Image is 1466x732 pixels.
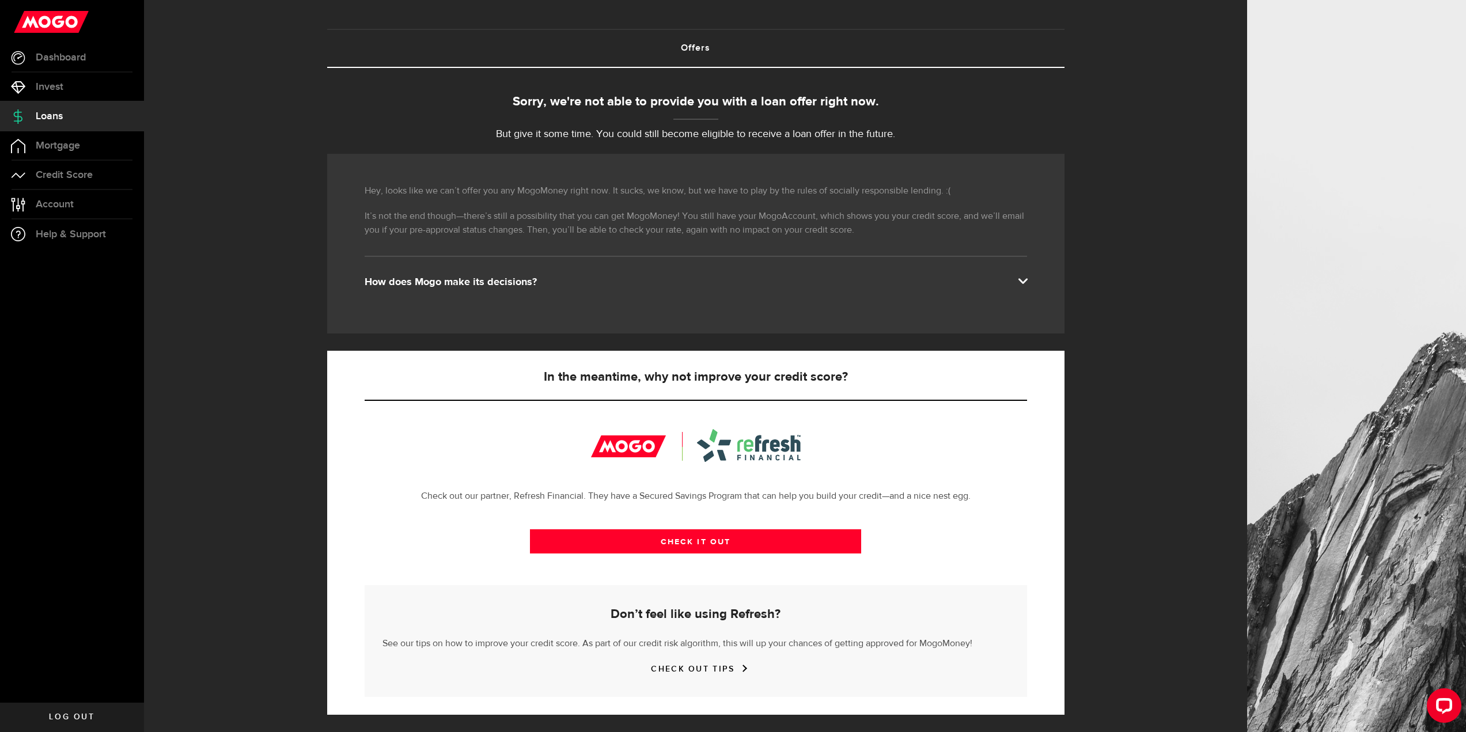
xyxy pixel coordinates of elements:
h5: In the meantime, why not improve your credit score? [365,370,1027,384]
a: Offers [327,30,1065,67]
p: Hey, looks like we can’t offer you any MogoMoney right now. It sucks, we know, but we have to pla... [365,184,1027,198]
span: Loans [36,111,63,122]
span: Account [36,199,74,210]
span: Mortgage [36,141,80,151]
a: CHECK OUT TIPS [651,664,740,674]
iframe: LiveChat chat widget [1418,684,1466,732]
span: Invest [36,82,63,92]
span: Help & Support [36,229,106,240]
span: Dashboard [36,52,86,63]
h5: Don’t feel like using Refresh? [382,608,1009,621]
span: Log out [49,713,94,721]
div: How does Mogo make its decisions? [365,275,1027,289]
p: See our tips on how to improve your credit score. As part of our credit risk algorithm, this will... [382,634,1009,651]
ul: Tabs Navigation [327,29,1065,68]
div: Sorry, we're not able to provide you with a loan offer right now. [327,93,1065,112]
p: But give it some time. You could still become eligible to receive a loan offer in the future. [327,127,1065,142]
p: It’s not the end though—there’s still a possibility that you can get MogoMoney! You still have yo... [365,210,1027,237]
p: Check out our partner, Refresh Financial. They have a Secured Savings Program that can help you b... [365,490,1027,503]
a: CHECK IT OUT [530,529,861,553]
span: Credit Score [36,170,93,180]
